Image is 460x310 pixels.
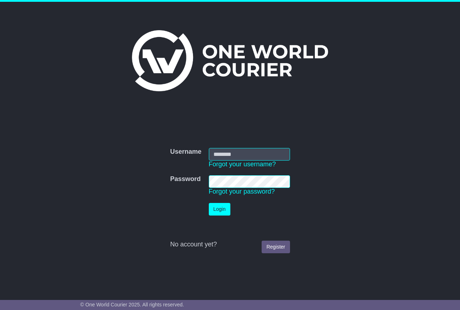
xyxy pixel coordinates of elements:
button: Login [209,203,230,216]
a: Register [262,241,290,253]
img: One World [132,30,328,91]
a: Forgot your username? [209,161,276,168]
span: © One World Courier 2025. All rights reserved. [80,302,184,307]
div: No account yet? [170,241,290,249]
label: Username [170,148,201,156]
label: Password [170,175,201,183]
a: Forgot your password? [209,188,275,195]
